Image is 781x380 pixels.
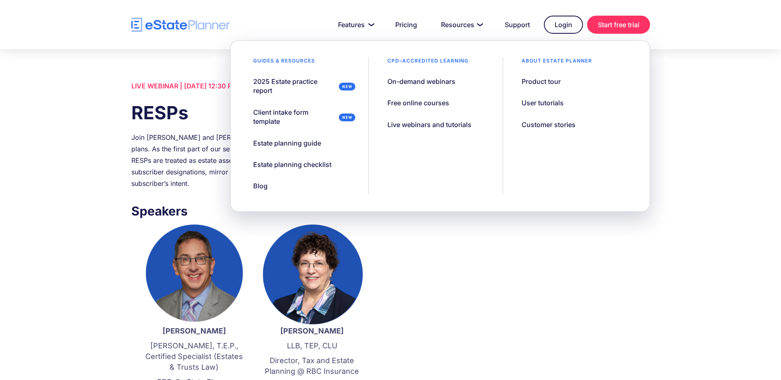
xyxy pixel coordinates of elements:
[377,57,479,69] div: CPD–accredited learning
[377,73,466,90] a: On-demand webinars
[163,327,226,335] strong: [PERSON_NAME]
[243,134,331,152] a: Estate planning guide
[377,94,459,111] a: Free online courses
[385,16,427,33] a: Pricing
[243,57,325,69] div: Guides & resources
[131,100,375,125] h1: RESPs
[243,73,360,100] a: 2025 Estate practice report
[522,120,576,129] div: Customer stories
[587,16,650,34] a: Start free trial
[328,16,381,33] a: Features
[511,57,602,69] div: About estate planner
[131,202,375,220] h3: Speakers
[243,177,278,195] a: Blog
[131,18,230,32] a: home
[253,77,336,95] div: 2025 Estate practice report
[253,160,331,169] div: Estate planning checklist
[511,73,571,90] a: Product tour
[377,116,482,133] a: Live webinars and tutorials
[544,16,583,34] a: Login
[253,139,321,148] div: Estate planning guide
[511,94,574,111] a: User tutorials
[511,116,586,133] a: Customer stories
[131,132,375,189] div: Join [PERSON_NAME] and [PERSON_NAME] for a webinar on RESPs in estate plans. As the first part of...
[522,98,564,107] div: User tutorials
[131,80,375,92] div: LIVE WEBINAR | [DATE] 12:30 PM ET, 9:30 AM PT
[387,120,471,129] div: Live webinars and tutorials
[253,181,268,190] div: Blog
[522,77,561,86] div: Product tour
[280,327,344,335] strong: [PERSON_NAME]
[144,341,245,373] p: [PERSON_NAME], T.E.P., Certified Specialist (Estates & Trusts Law)
[387,77,455,86] div: On-demand webinars
[261,341,363,351] p: LLB, TEP, CLU
[243,156,342,173] a: Estate planning checklist
[495,16,540,33] a: Support
[253,108,336,126] div: Client intake form template
[431,16,491,33] a: Resources
[387,98,449,107] div: Free online courses
[261,355,363,377] p: Director, Tax and Estate Planning @ RBC Insurance
[243,104,360,130] a: Client intake form template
